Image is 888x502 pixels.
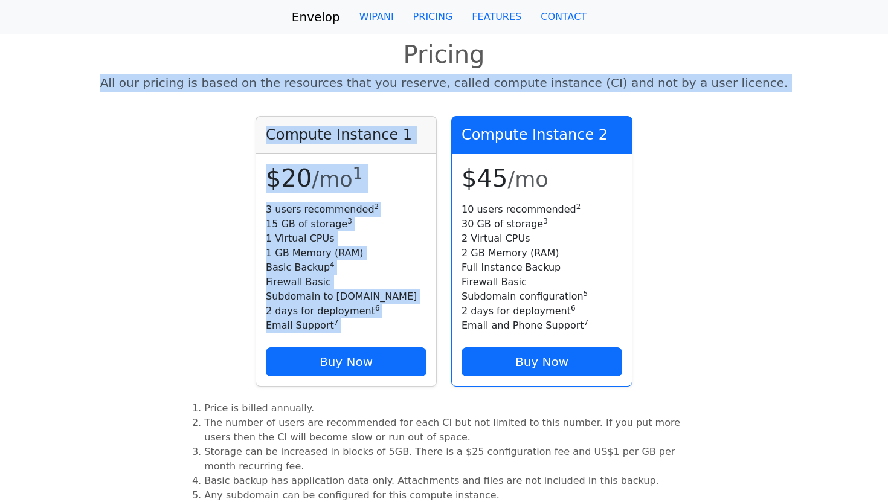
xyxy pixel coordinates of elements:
sup: 6 [571,304,576,312]
a: CONTACT [531,5,596,29]
li: Firewall Basic [462,275,622,289]
li: Storage can be increased in blocks of 5GB. There is a $25 configuration fee and US$1 per GB per m... [204,445,703,474]
li: Subdomain configuration [462,289,622,304]
h1: Pricing [10,40,878,69]
li: Email Support [266,318,426,333]
h1: $45 [462,164,622,193]
sup: 6 [375,304,380,312]
sup: 3 [347,217,352,225]
h1: $20 [266,164,426,193]
sup: 2 [576,202,581,211]
sup: 5 [584,289,588,298]
li: Subdomain to [DOMAIN_NAME] [266,289,426,304]
li: The number of users are recommended for each CI but not limited to this number. If you put more u... [204,416,703,445]
small: /mo [507,167,548,191]
a: Buy Now [266,347,426,376]
li: 3 users recommended [266,202,426,217]
li: 2 GB Memory (RAM) [462,246,622,260]
li: 1 GB Memory (RAM) [266,246,426,260]
li: Price is billed annually. [204,401,703,416]
small: /mo [312,167,362,191]
a: PRICING [404,5,463,29]
h4: Compute Instance 2 [462,126,622,144]
li: 2 days for deployment [462,304,622,318]
li: Basic Backup [266,260,426,275]
sup: 7 [334,318,339,327]
li: Basic backup has application data only. Attachments and files are not included in this backup. [204,474,703,488]
a: Buy Now [462,347,622,376]
h4: Compute Instance 1 [266,126,426,144]
li: Email and Phone Support [462,318,622,333]
sup: 7 [584,318,589,327]
p: All our pricing is based on the resources that you reserve, called compute instance (CI) and not ... [10,74,878,92]
li: 15 GB of storage [266,217,426,231]
a: Envelop [292,5,340,29]
li: 30 GB of storage [462,217,622,231]
sup: 2 [375,202,379,211]
sup: 1 [353,164,363,182]
sup: 4 [330,260,335,269]
li: 10 users recommended [462,202,622,217]
li: 2 days for deployment [266,304,426,318]
a: FEATURES [462,5,531,29]
sup: 3 [543,217,548,225]
li: 1 Virtual CPUs [266,231,426,246]
li: 2 Virtual CPUs [462,231,622,246]
li: Firewall Basic [266,275,426,289]
a: WIPANI [350,5,404,29]
li: Full Instance Backup [462,260,622,275]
